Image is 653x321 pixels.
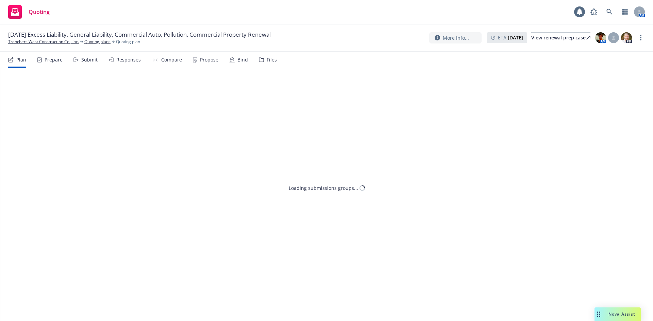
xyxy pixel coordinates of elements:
strong: [DATE] [508,34,523,41]
div: Files [267,57,277,63]
div: Responses [116,57,141,63]
span: ETA : [498,34,523,41]
img: photo [595,32,606,43]
img: photo [621,32,632,43]
span: [DATE] Excess Liability, General Liability, Commercial Auto, Pollution, Commercial Property Renewal [8,31,271,39]
button: Nova Assist [595,307,641,321]
div: Drag to move [595,307,603,321]
span: Quoting plan [116,39,140,45]
span: More info... [443,34,469,41]
div: Prepare [45,57,63,63]
span: Quoting [29,9,50,15]
a: Search [603,5,616,19]
div: Bind [237,57,248,63]
button: More info... [429,32,482,43]
div: Propose [200,57,218,63]
a: Quoting [5,2,52,21]
a: Switch app [618,5,632,19]
div: Plan [16,57,26,63]
a: more [637,34,645,42]
a: Quoting plans [84,39,111,45]
span: Nova Assist [608,311,635,317]
div: Compare [161,57,182,63]
div: Loading submissions groups... [289,184,358,192]
div: View renewal prep case [531,33,590,43]
div: Submit [81,57,98,63]
a: View renewal prep case [531,32,590,43]
a: Trenchers West Construction Co., Inc. [8,39,79,45]
a: Report a Bug [587,5,601,19]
